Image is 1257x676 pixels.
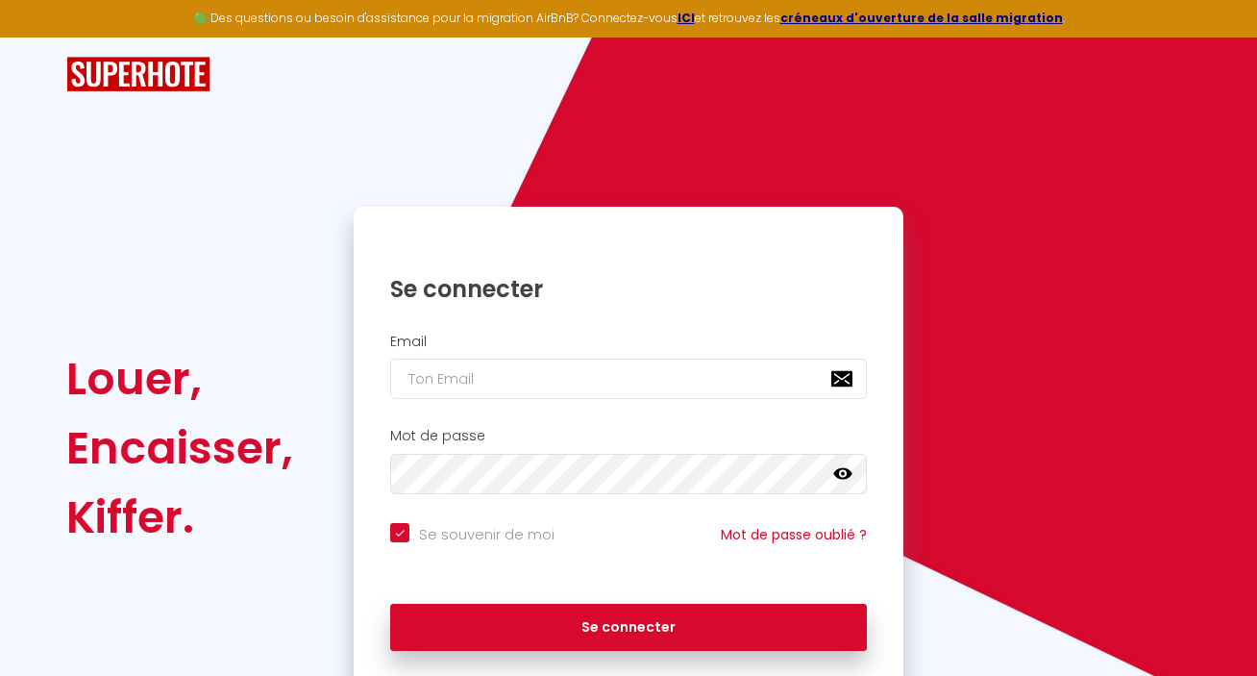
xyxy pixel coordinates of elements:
[390,334,867,350] h2: Email
[390,274,867,304] h1: Se connecter
[66,57,210,92] img: SuperHote logo
[390,428,867,444] h2: Mot de passe
[66,344,293,413] div: Louer,
[390,359,867,399] input: Ton Email
[390,604,867,652] button: Se connecter
[66,483,293,552] div: Kiffer.
[780,10,1063,26] a: créneaux d'ouverture de la salle migration
[66,413,293,483] div: Encaisser,
[678,10,695,26] a: ICI
[721,525,867,544] a: Mot de passe oublié ?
